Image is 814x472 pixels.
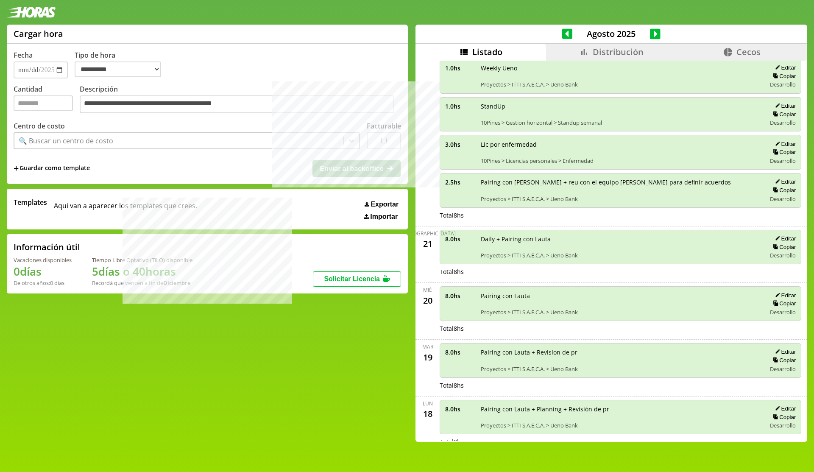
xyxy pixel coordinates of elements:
span: 8.0 hs [445,405,475,413]
button: Editar [772,178,796,185]
span: Templates [14,198,47,207]
label: Facturable [367,121,401,131]
h1: 0 días [14,264,72,279]
button: Editar [772,102,796,109]
div: [DEMOGRAPHIC_DATA] [400,230,456,237]
span: Daily + Pairing con Lauta [481,235,761,243]
button: Copiar [770,413,796,421]
div: De otros años: 0 días [14,279,72,287]
div: lun [423,400,433,407]
button: Exportar [362,200,401,209]
div: 🔍 Buscar un centro de costo [19,136,113,145]
span: Proyectos > ITTI S.A.E.C.A. > Ueno Bank [481,422,761,429]
button: Copiar [770,357,796,364]
span: Proyectos > ITTI S.A.E.C.A. > Ueno Bank [481,81,761,88]
span: Desarrollo [770,195,796,203]
button: Copiar [770,148,796,156]
div: Vacaciones disponibles [14,256,72,264]
span: Proyectos > ITTI S.A.E.C.A. > Ueno Bank [481,365,761,373]
button: Editar [772,405,796,412]
div: 19 [421,350,435,364]
button: Editar [772,140,796,148]
button: Copiar [770,73,796,80]
span: Listado [472,46,502,58]
span: Proyectos > ITTI S.A.E.C.A. > Ueno Bank [481,308,761,316]
span: Pairing con [PERSON_NAME] + reu con el equipo [PERSON_NAME] para definir acuerdos [481,178,761,186]
span: Cecos [736,46,761,58]
span: 8.0 hs [445,348,475,356]
span: Proyectos > ITTI S.A.E.C.A. > Ueno Bank [481,195,761,203]
input: Cantidad [14,95,73,111]
button: Editar [772,235,796,242]
div: 21 [421,237,435,251]
div: Total 8 hs [440,324,802,332]
span: Lic por enfermedad [481,140,761,148]
h1: 5 días o 40 horas [92,264,192,279]
span: Pairing con Lauta + Planning + Revisión de pr [481,405,761,413]
div: Total 8 hs [440,381,802,389]
label: Centro de costo [14,121,65,131]
span: Desarrollo [770,422,796,429]
div: 20 [421,293,435,307]
div: Total 8 hs [440,211,802,219]
button: Editar [772,64,796,71]
span: Proyectos > ITTI S.A.E.C.A. > Ueno Bank [481,251,761,259]
span: Desarrollo [770,81,796,88]
span: 2.5 hs [445,178,475,186]
span: Importar [370,213,398,221]
span: 1.0 hs [445,102,475,110]
button: Copiar [770,300,796,307]
span: Exportar [371,201,399,208]
label: Descripción [80,84,401,115]
div: Tiempo Libre Optativo (TiLO) disponible [92,256,192,264]
h1: Cargar hora [14,28,63,39]
span: Aqui van a aparecer los templates que crees. [54,198,197,221]
button: Copiar [770,187,796,194]
div: mar [422,343,433,350]
label: Cantidad [14,84,80,115]
h2: Información útil [14,241,80,253]
button: Editar [772,292,796,299]
span: Desarrollo [770,308,796,316]
span: StandUp [481,102,761,110]
span: Desarrollo [770,157,796,165]
div: Total 8 hs [440,438,802,446]
span: Agosto 2025 [572,28,650,39]
span: 10Pines > Licencias personales > Enfermedad [481,157,761,165]
span: 1.0 hs [445,64,475,72]
button: Copiar [770,111,796,118]
span: 8.0 hs [445,292,475,300]
span: +Guardar como template [14,164,90,173]
span: Pairing con Lauta + Revision de pr [481,348,761,356]
button: Editar [772,348,796,355]
span: Weekly Ueno [481,64,761,72]
div: Recordá que vencen a fin de [92,279,192,287]
span: Solicitar Licencia [324,275,380,282]
div: scrollable content [415,61,807,441]
button: Solicitar Licencia [313,271,401,287]
span: 10Pines > Gestion horizontal > Standup semanal [481,119,761,126]
select: Tipo de hora [75,61,161,77]
b: Diciembre [163,279,190,287]
span: Desarrollo [770,119,796,126]
div: mié [423,286,432,293]
label: Tipo de hora [75,50,168,78]
label: Fecha [14,50,33,60]
span: 3.0 hs [445,140,475,148]
span: Distribución [593,46,644,58]
span: Pairing con Lauta [481,292,761,300]
div: 18 [421,407,435,421]
span: Desarrollo [770,365,796,373]
textarea: Descripción [80,95,394,113]
span: Desarrollo [770,251,796,259]
div: Total 8 hs [440,268,802,276]
span: + [14,164,19,173]
button: Copiar [770,243,796,251]
img: logotipo [7,7,56,18]
span: 8.0 hs [445,235,475,243]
